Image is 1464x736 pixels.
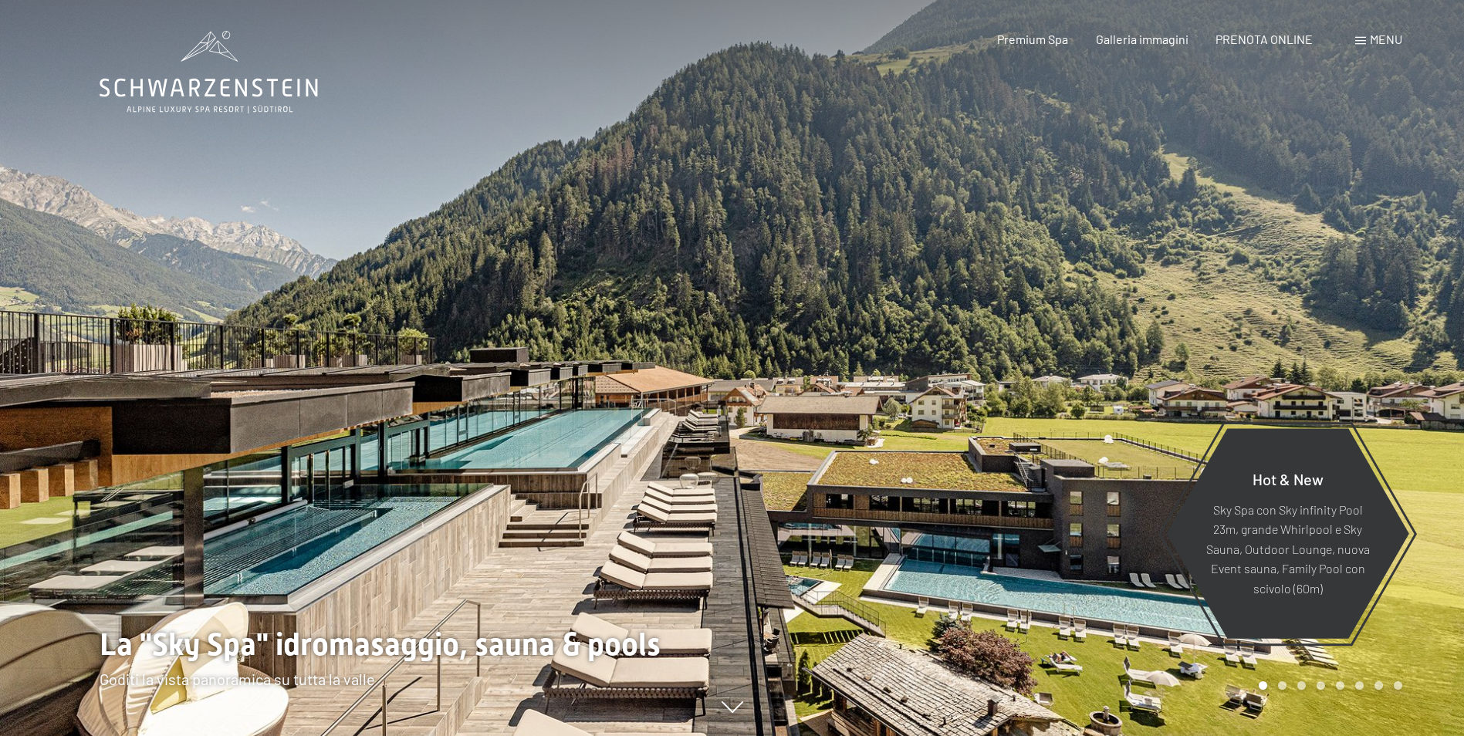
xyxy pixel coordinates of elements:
a: Premium Spa [997,32,1068,46]
div: Carousel Page 7 [1374,681,1383,690]
span: Menu [1370,32,1402,46]
div: Carousel Page 8 [1394,681,1402,690]
div: Carousel Pagination [1253,681,1402,690]
div: Carousel Page 6 [1355,681,1364,690]
div: Carousel Page 3 [1297,681,1306,690]
div: Carousel Page 5 [1336,681,1344,690]
div: Carousel Page 2 [1278,681,1286,690]
a: Galleria immagini [1096,32,1188,46]
a: PRENOTA ONLINE [1215,32,1313,46]
div: Carousel Page 1 (Current Slide) [1259,681,1267,690]
a: Hot & New Sky Spa con Sky infinity Pool 23m, grande Whirlpool e Sky Sauna, Outdoor Lounge, nuova ... [1165,427,1410,640]
p: Sky Spa con Sky infinity Pool 23m, grande Whirlpool e Sky Sauna, Outdoor Lounge, nuova Event saun... [1204,499,1371,598]
span: Hot & New [1253,469,1324,488]
div: Carousel Page 4 [1317,681,1325,690]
